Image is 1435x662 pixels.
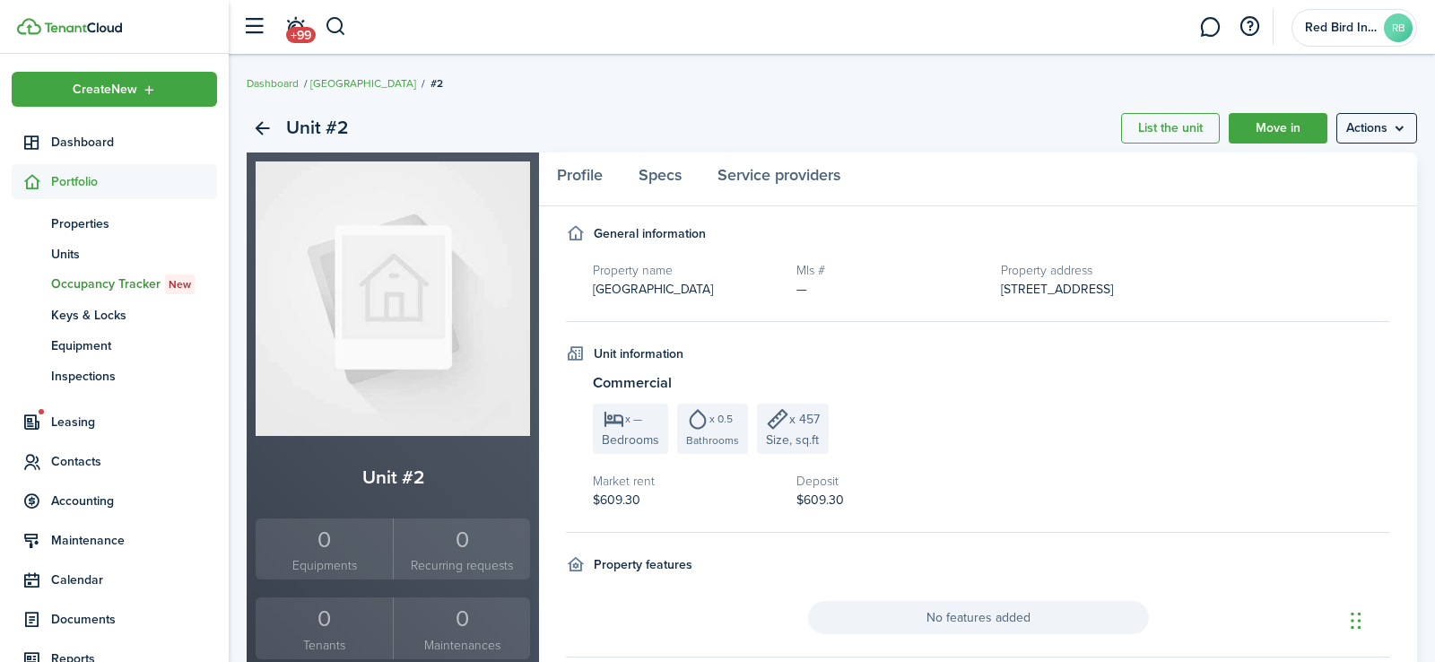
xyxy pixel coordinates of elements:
span: Bathrooms [686,432,739,449]
a: 0Recurring requests [393,518,530,580]
a: Equipment [12,330,217,361]
h3: Commercial [593,372,1390,395]
span: Units [51,245,217,264]
a: Occupancy TrackerNew [12,269,217,300]
span: — [796,280,807,299]
a: Keys & Locks [12,300,217,330]
span: Create New [73,83,137,96]
span: Leasing [51,413,217,431]
avatar-text: RB [1384,13,1413,42]
h5: Property address [1001,261,1390,280]
a: Notifications [278,4,312,50]
a: 0Equipments [256,518,393,580]
a: Dashboard [247,75,299,91]
h4: Property features [594,555,692,574]
h5: Market rent [593,472,778,491]
span: Contacts [51,452,217,471]
small: Maintenances [398,636,526,655]
button: Open resource center [1234,12,1265,42]
a: Inspections [12,361,217,391]
span: Keys & Locks [51,306,217,325]
h4: Unit information [594,344,683,363]
a: List the unit [1121,113,1220,144]
div: 0 [260,602,388,636]
span: No features added [808,601,1149,634]
span: Equipment [51,336,217,355]
span: Properties [51,214,217,233]
span: Bedrooms [602,431,659,449]
span: Documents [51,610,217,629]
div: 0 [398,602,526,636]
div: 0 [260,523,388,557]
h2: Unit #2 [256,463,530,492]
a: 0Maintenances [393,597,530,659]
a: Messaging [1193,4,1227,50]
a: Specs [621,152,700,206]
div: Drag [1351,594,1361,648]
img: Unit avatar [256,161,530,436]
button: Open sidebar [237,10,271,44]
h5: Property name [593,261,778,280]
span: Red Bird Investments, LLC [1305,22,1377,34]
a: Service providers [700,152,858,206]
img: TenantCloud [17,18,41,35]
iframe: Chat Widget [1127,468,1435,662]
button: Open menu [1336,113,1417,144]
span: x — [625,414,642,424]
span: Portfolio [51,172,217,191]
small: Equipments [260,556,388,575]
span: x 457 [789,410,820,429]
span: x 0.5 [709,414,733,424]
a: Move in [1229,113,1327,144]
button: Open menu [12,72,217,107]
a: Dashboard [12,125,217,160]
a: Back [247,113,277,144]
div: 0 [398,523,526,557]
a: Units [12,239,217,269]
a: Profile [539,152,621,206]
a: [GEOGRAPHIC_DATA] [310,75,416,91]
span: $609.30 [593,491,640,510]
img: TenantCloud [44,22,122,33]
span: Inspections [51,367,217,386]
span: #2 [430,75,443,91]
h5: Mls # [796,261,982,280]
menu-btn: Actions [1336,113,1417,144]
span: Maintenance [51,531,217,550]
h2: Unit #2 [286,113,348,144]
a: Properties [12,208,217,239]
button: Search [325,12,347,42]
h4: General information [594,224,706,243]
span: New [169,276,191,292]
span: Calendar [51,571,217,589]
span: Size, sq.ft [766,431,819,449]
span: Occupancy Tracker [51,274,217,294]
span: Dashboard [51,133,217,152]
small: Tenants [260,636,388,655]
h5: Deposit [796,472,982,491]
a: 0Tenants [256,597,393,659]
span: Accounting [51,492,217,510]
span: [STREET_ADDRESS] [1001,280,1113,299]
small: Recurring requests [398,556,526,575]
span: $609.30 [796,491,844,510]
span: +99 [286,27,316,43]
span: [GEOGRAPHIC_DATA] [593,280,713,299]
